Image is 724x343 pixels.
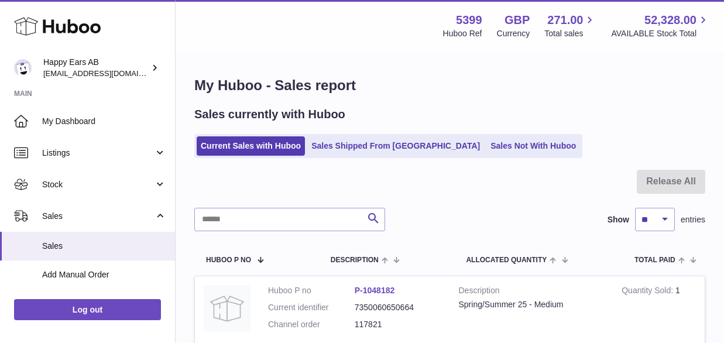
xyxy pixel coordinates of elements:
dd: 117821 [355,319,441,330]
img: no-photo.jpg [204,285,251,332]
dt: Channel order [268,319,355,330]
a: Log out [14,299,161,320]
span: AVAILABLE Stock Total [611,28,710,39]
dt: Current identifier [268,302,355,313]
h2: Sales currently with Huboo [194,107,345,122]
dt: Huboo P no [268,285,355,296]
span: Total paid [634,256,675,264]
span: [EMAIL_ADDRESS][DOMAIN_NAME] [43,68,172,78]
span: 271.00 [547,12,583,28]
a: Sales Shipped From [GEOGRAPHIC_DATA] [307,136,484,156]
span: entries [681,214,705,225]
strong: Quantity Sold [622,286,675,298]
span: Huboo P no [206,256,251,264]
img: 3pl@happyearsearplugs.com [14,59,32,77]
span: Stock [42,179,154,190]
strong: Description [459,285,605,299]
strong: 5399 [456,12,482,28]
a: Sales Not With Huboo [486,136,580,156]
span: ALLOCATED Quantity [466,256,547,264]
span: Total sales [544,28,596,39]
strong: GBP [505,12,530,28]
div: Spring/Summer 25 - Medium [459,299,605,310]
div: Happy Ears AB [43,57,149,79]
span: Listings [42,148,154,159]
span: Sales [42,241,166,252]
a: 52,328.00 AVAILABLE Stock Total [611,12,710,39]
span: Description [331,256,379,264]
span: 52,328.00 [644,12,696,28]
div: Currency [497,28,530,39]
span: Add Manual Order [42,269,166,280]
h1: My Huboo - Sales report [194,76,705,95]
a: P-1048182 [355,286,395,295]
a: 271.00 Total sales [544,12,596,39]
a: Current Sales with Huboo [197,136,305,156]
span: Sales [42,211,154,222]
div: Huboo Ref [443,28,482,39]
span: My Dashboard [42,116,166,127]
label: Show [608,214,629,225]
dd: 7350060650664 [355,302,441,313]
